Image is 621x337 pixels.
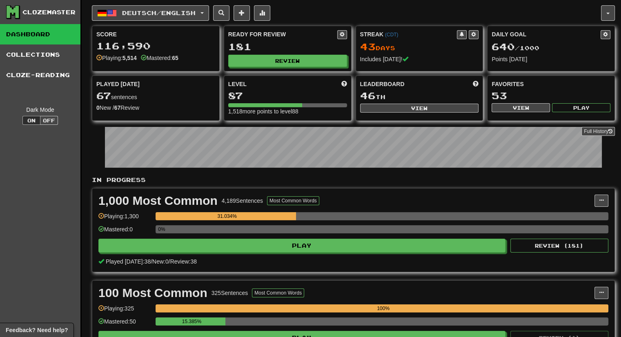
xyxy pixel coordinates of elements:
div: 53 [492,91,610,101]
div: 31.034% [158,212,296,220]
div: Mastered: [141,54,178,62]
div: Day s [360,42,479,52]
div: Streak [360,30,457,38]
div: 181 [228,42,347,52]
strong: 65 [172,55,178,61]
span: Played [DATE] [96,80,140,88]
span: Open feedback widget [6,326,68,334]
span: / 1000 [492,44,539,51]
span: Leaderboard [360,80,405,88]
div: 1,000 Most Common [98,195,218,207]
div: Points [DATE] [492,55,610,63]
div: Dark Mode [6,106,74,114]
button: View [360,104,479,113]
span: 67 [96,90,111,101]
button: More stats [254,5,270,21]
div: Daily Goal [492,30,601,39]
button: On [22,116,40,125]
button: Review [228,55,347,67]
div: 4,189 Sentences [222,197,263,205]
a: Full History [581,127,615,136]
span: Level [228,80,247,88]
span: Score more points to level up [341,80,347,88]
div: 87 [228,91,347,101]
button: Deutsch/English [92,5,209,21]
div: 100% [158,304,608,313]
span: 43 [360,41,376,52]
a: (CDT) [385,32,398,38]
button: Play [98,239,505,253]
p: In Progress [92,176,615,184]
div: Score [96,30,215,38]
div: Mastered: 0 [98,225,151,239]
button: View [492,103,550,112]
div: Playing: 1,300 [98,212,151,226]
div: th [360,91,479,101]
button: Play [552,103,610,112]
strong: 5,514 [122,55,137,61]
div: Ready for Review [228,30,337,38]
span: Deutsch / English [122,9,196,16]
div: 1,518 more points to level 88 [228,107,347,115]
button: Search sentences [213,5,229,21]
span: Played [DATE]: 38 [106,258,151,265]
div: 15.385% [158,317,225,326]
button: Off [40,116,58,125]
strong: 67 [114,104,121,111]
div: Playing: 325 [98,304,151,318]
button: Add sentence to collection [234,5,250,21]
div: Favorites [492,80,610,88]
span: This week in points, UTC [473,80,479,88]
button: Most Common Words [252,288,304,297]
div: 100 Most Common [98,287,207,299]
div: 116,590 [96,41,215,51]
span: 640 [492,41,515,52]
span: New: 0 [152,258,169,265]
div: 325 Sentences [211,289,248,297]
div: New / Review [96,104,215,112]
button: Review (181) [510,239,608,253]
span: Review: 38 [170,258,197,265]
span: / [151,258,152,265]
div: Clozemaster [22,8,76,16]
div: Includes [DATE]! [360,55,479,63]
div: sentences [96,91,215,101]
button: Most Common Words [267,196,319,205]
strong: 0 [96,104,100,111]
span: 46 [360,90,376,101]
div: Mastered: 50 [98,317,151,331]
span: / [169,258,170,265]
div: Playing: [96,54,137,62]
